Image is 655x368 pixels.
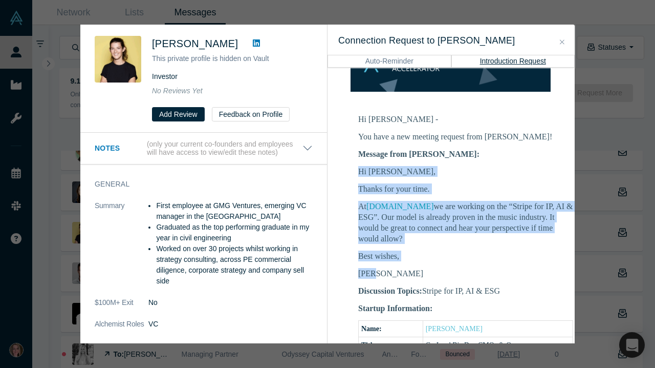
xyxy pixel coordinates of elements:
p: Best wishes, [358,251,573,261]
p: You have a new meeting request from [PERSON_NAME]! [358,131,573,142]
button: Close [557,36,567,48]
h3: Notes [95,143,145,154]
b: Title: [361,341,378,349]
b: Discussion Topics: [358,287,422,295]
td: Co-Lead Biz Dev CMOs & Ops [423,337,573,353]
li: First employee at GMG Ventures, emerging VC manager in the [GEOGRAPHIC_DATA] [156,200,313,222]
p: Thanks for your time. [358,183,573,194]
p: [PERSON_NAME] [358,268,573,279]
button: Notes (only your current co-founders and employees will have access to view/edit these notes) [95,140,313,157]
button: Auto-Reminder [327,55,451,67]
p: This private profile is hidden on Vault [152,53,313,64]
span: Investor [152,72,178,80]
dt: $100M+ Exit [95,297,148,319]
dt: Alchemist Roles [95,319,148,340]
button: Add Review [152,107,205,121]
li: Graduated as the top performing graduate in my year in civil engineering [156,222,313,243]
a: [DOMAIN_NAME] [366,202,434,211]
b: Startup Information: [358,304,432,313]
dt: Summary [95,200,148,297]
p: At we are working on the “Stripe for IP, AI & ESG”. Our model is already proven in the music indu... [358,201,573,244]
b: Message from [PERSON_NAME]: [358,150,479,158]
p: Hi [PERSON_NAME] - [358,114,573,125]
span: No Reviews Yet [152,87,203,95]
button: Introduction Request [451,55,575,67]
p: Stripe for IP, AI & ESG [358,285,573,296]
dd: No [148,297,313,308]
h3: Connection Request to [PERSON_NAME] [338,34,564,48]
dd: VC [148,319,313,330]
p: (only your current co-founders and employees will have access to view/edit these notes) [147,140,302,157]
h3: General [95,179,298,190]
button: Feedback on Profile [212,107,290,121]
a: [PERSON_NAME] [426,325,483,333]
img: Ginny Watsham's Profile Image [95,36,141,83]
b: Name: [361,325,382,333]
p: Hi [PERSON_NAME], [358,166,573,177]
li: Worked on over 30 projects whilst working in strategy consulting, across PE commercial diligence,... [156,243,313,287]
span: [PERSON_NAME] [152,38,238,49]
